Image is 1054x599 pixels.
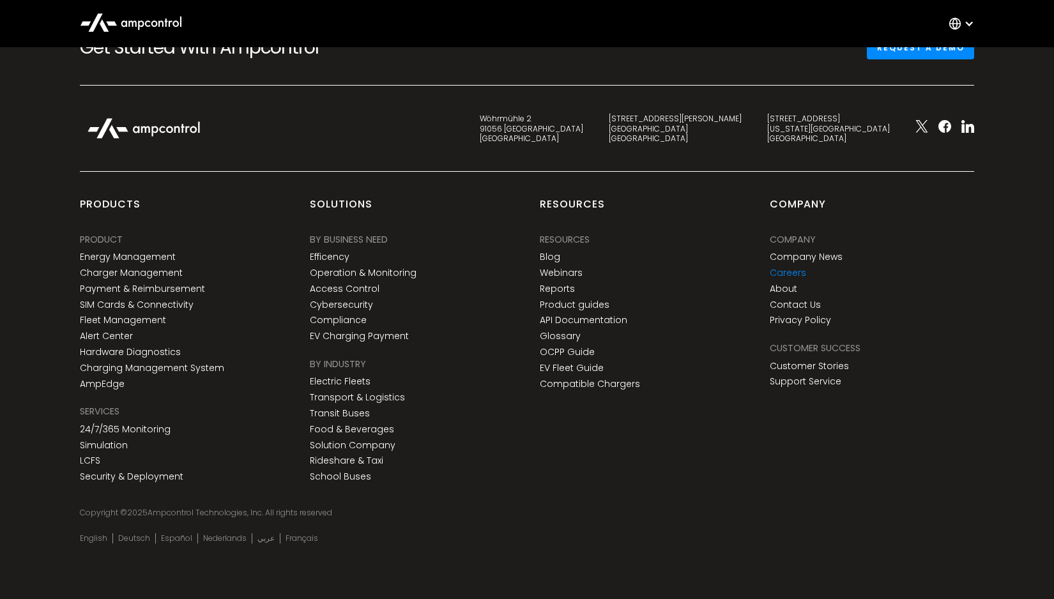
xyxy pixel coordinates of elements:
div: Company [770,197,826,222]
a: Customer Stories [770,361,849,372]
div: Copyright © Ampcontrol Technologies, Inc. All rights reserved [80,508,974,518]
a: Nederlands [203,533,247,543]
a: Rideshare & Taxi [310,455,383,466]
a: Solution Company [310,440,395,451]
a: LCFS [80,455,100,466]
a: Glossary [540,331,581,342]
a: Request a demo [867,36,974,59]
a: Alert Center [80,331,133,342]
a: EV Fleet Guide [540,363,604,374]
a: عربي [257,533,275,543]
a: English [80,533,107,543]
a: Food & Beverages [310,424,394,435]
img: Ampcontrol Logo [80,111,208,146]
a: Charging Management System [80,363,224,374]
div: Wöhrmühle 2 91056 [GEOGRAPHIC_DATA] [GEOGRAPHIC_DATA] [480,114,583,144]
a: About [770,284,797,294]
a: Transport & Logistics [310,392,405,403]
a: Energy Management [80,252,176,262]
a: Reports [540,284,575,294]
a: Español [161,533,192,543]
div: Resources [540,232,590,246]
a: SIM Cards & Connectivity [80,299,194,310]
a: Privacy Policy [770,315,831,326]
a: Simulation [80,440,128,451]
div: SERVICES [80,404,119,418]
div: products [80,197,141,222]
a: 24/7/365 Monitoring [80,424,171,435]
a: Cybersecurity [310,299,373,310]
a: Français [286,533,318,543]
div: PRODUCT [80,232,123,246]
div: Customer success [770,341,860,355]
a: Compatible Chargers [540,379,640,390]
span: 2025 [127,507,148,518]
div: [STREET_ADDRESS][PERSON_NAME] [GEOGRAPHIC_DATA] [GEOGRAPHIC_DATA] [609,114,742,144]
a: Transit Buses [310,408,370,419]
a: Product guides [540,299,609,310]
a: Blog [540,252,560,262]
a: School Buses [310,471,371,482]
a: Charger Management [80,268,183,278]
a: Company News [770,252,843,262]
a: Fleet Management [80,315,166,326]
div: Resources [540,197,605,222]
a: Efficency [310,252,349,262]
a: Contact Us [770,299,821,310]
a: Access Control [310,284,379,294]
a: AmpEdge [80,379,125,390]
div: [STREET_ADDRESS] [US_STATE][GEOGRAPHIC_DATA] [GEOGRAPHIC_DATA] [767,114,890,144]
div: BY INDUSTRY [310,357,366,371]
a: Payment & Reimbursement [80,284,205,294]
a: Electric Fleets [310,376,370,387]
div: Company [770,232,816,246]
a: Compliance [310,315,367,326]
a: OCPP Guide [540,347,595,358]
a: Support Service [770,376,841,387]
h2: Get Started With Ampcontrol [80,37,361,59]
a: Careers [770,268,806,278]
a: Security & Deployment [80,471,183,482]
div: BY BUSINESS NEED [310,232,388,246]
a: Deutsch [118,533,150,543]
a: EV Charging Payment [310,331,409,342]
a: Webinars [540,268,583,278]
div: Solutions [310,197,372,222]
a: API Documentation [540,315,627,326]
a: Hardware Diagnostics [80,347,181,358]
a: Operation & Monitoring [310,268,416,278]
